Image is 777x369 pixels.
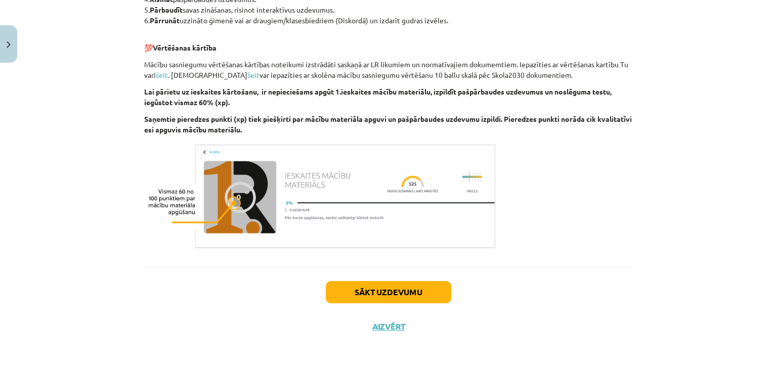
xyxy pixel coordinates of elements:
[369,321,408,332] button: Aizvērt
[144,59,633,80] p: Mācību sasniegumu vērtēšanas kārtības noteikumi izstrādāti saskaņā ar LR likumiem un normatīvajie...
[144,32,633,53] p: 💯
[150,5,183,14] b: Pārbaudīt
[144,114,632,134] b: Saņemtie pieredzes punkti (xp) tiek piešķirti par mācību materiāla apguvi un pašpārbaudes uzdevum...
[150,16,180,25] b: Pārrunāt
[153,43,217,52] b: Vērtēšanas kārtība
[326,281,451,303] button: Sākt uzdevumu
[144,87,612,107] b: Lai pārietu uz ieskaites kārtošanu, ir nepieciešams apgūt 1.ieskaites mācību materiālu, izpildīt ...
[7,41,11,48] img: icon-close-lesson-0947bae3869378f0d4975bcd49f059093ad1ed9edebbc8119c70593378902aed.svg
[156,70,168,79] a: šeit
[247,70,260,79] a: šeit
